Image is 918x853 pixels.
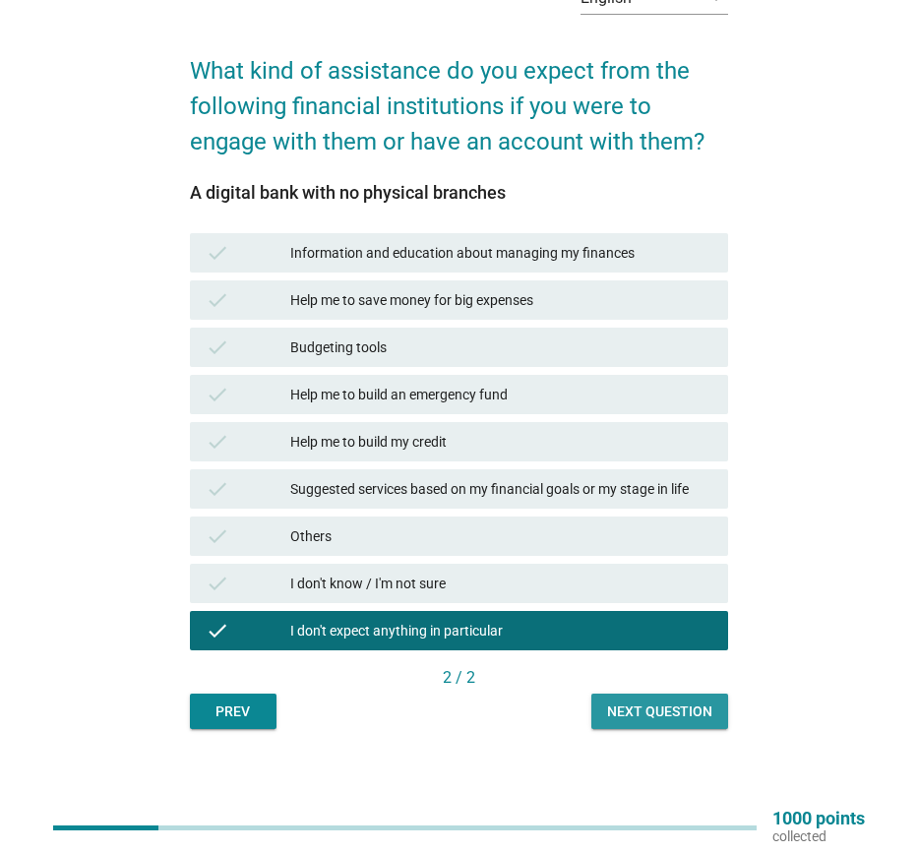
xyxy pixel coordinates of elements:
p: 1000 points [772,810,865,827]
div: Budgeting tools [290,335,712,359]
div: Information and education about managing my finances [290,241,712,265]
i: check [206,288,229,312]
i: check [206,430,229,454]
div: Others [290,524,712,548]
button: Prev [190,694,276,729]
i: check [206,477,229,501]
i: check [206,383,229,406]
h2: What kind of assistance do you expect from the following financial institutions if you were to en... [190,33,728,159]
div: Next question [607,701,712,722]
button: Next question [591,694,728,729]
div: Help me to build an emergency fund [290,383,712,406]
div: A digital bank with no physical branches [190,179,728,206]
i: check [206,335,229,359]
div: I don't know / I'm not sure [290,572,712,595]
i: check [206,572,229,595]
i: check [206,524,229,548]
div: Suggested services based on my financial goals or my stage in life [290,477,712,501]
div: 2 / 2 [190,666,728,690]
div: I don't expect anything in particular [290,619,712,642]
p: collected [772,827,865,845]
div: Help me to build my credit [290,430,712,454]
div: Prev [206,701,261,722]
i: check [206,241,229,265]
div: Help me to save money for big expenses [290,288,712,312]
i: check [206,619,229,642]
